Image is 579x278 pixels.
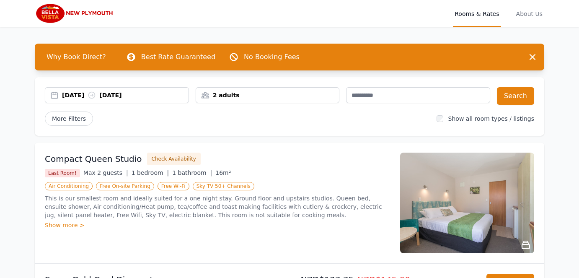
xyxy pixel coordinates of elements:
span: 1 bedroom | [132,169,169,176]
span: 16m² [215,169,231,176]
div: Show more > [45,221,390,229]
p: No Booking Fees [244,52,300,62]
span: Free On-site Parking [96,182,154,190]
h3: Compact Queen Studio [45,153,142,165]
span: Free Wi-Fi [158,182,189,190]
p: Best Rate Guaranteed [141,52,215,62]
img: Bella Vista New Plymouth [35,3,116,23]
span: Last Room! [45,169,80,177]
span: Why Book Direct? [40,49,113,65]
div: 2 adults [196,91,339,99]
span: More Filters [45,112,93,126]
span: Sky TV 50+ Channels [193,182,254,190]
label: Show all room types / listings [448,115,534,122]
p: This is our smallest room and ideally suited for a one night stay. Ground floor and upstairs stud... [45,194,390,219]
div: [DATE] [DATE] [62,91,189,99]
span: Max 2 guests | [83,169,128,176]
span: Air Conditioning [45,182,93,190]
button: Search [497,87,534,105]
span: 1 bathroom | [172,169,212,176]
button: Check Availability [147,153,201,165]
